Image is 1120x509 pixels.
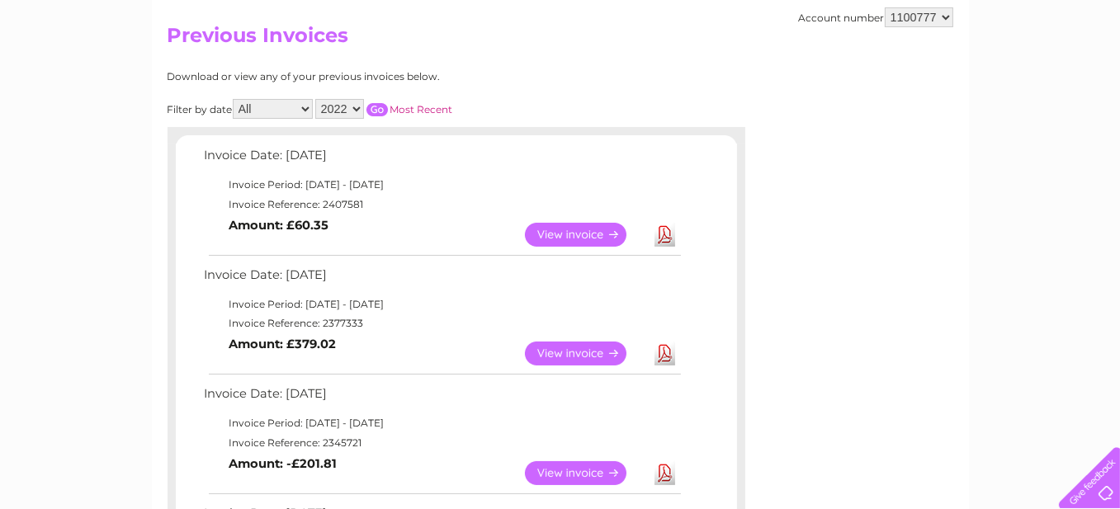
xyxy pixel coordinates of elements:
[201,313,683,333] td: Invoice Reference: 2377333
[525,461,646,485] a: View
[655,223,675,247] a: Download
[201,175,683,195] td: Invoice Period: [DATE] - [DATE]
[229,456,338,471] b: Amount: -£201.81
[201,413,683,433] td: Invoice Period: [DATE] - [DATE]
[917,70,966,82] a: Telecoms
[229,218,329,233] b: Amount: £60.35
[525,342,646,365] a: View
[229,337,337,351] b: Amount: £379.02
[201,433,683,453] td: Invoice Reference: 2345721
[171,9,951,80] div: Clear Business is a trading name of Verastar Limited (registered in [GEOGRAPHIC_DATA] No. 3667643...
[201,144,683,175] td: Invoice Date: [DATE]
[976,70,1000,82] a: Blog
[39,43,123,93] img: logo.png
[201,264,683,295] td: Invoice Date: [DATE]
[168,24,953,55] h2: Previous Invoices
[168,99,601,119] div: Filter by date
[829,70,861,82] a: Water
[201,383,683,413] td: Invoice Date: [DATE]
[655,461,675,485] a: Download
[1010,70,1051,82] a: Contact
[1066,70,1104,82] a: Log out
[799,7,953,27] div: Account number
[201,195,683,214] td: Invoice Reference: 2407581
[390,103,453,115] a: Most Recent
[525,223,646,247] a: View
[871,70,907,82] a: Energy
[201,295,683,314] td: Invoice Period: [DATE] - [DATE]
[168,71,601,82] div: Download or view any of your previous invoices below.
[655,342,675,365] a: Download
[809,8,923,29] a: 0333 014 3131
